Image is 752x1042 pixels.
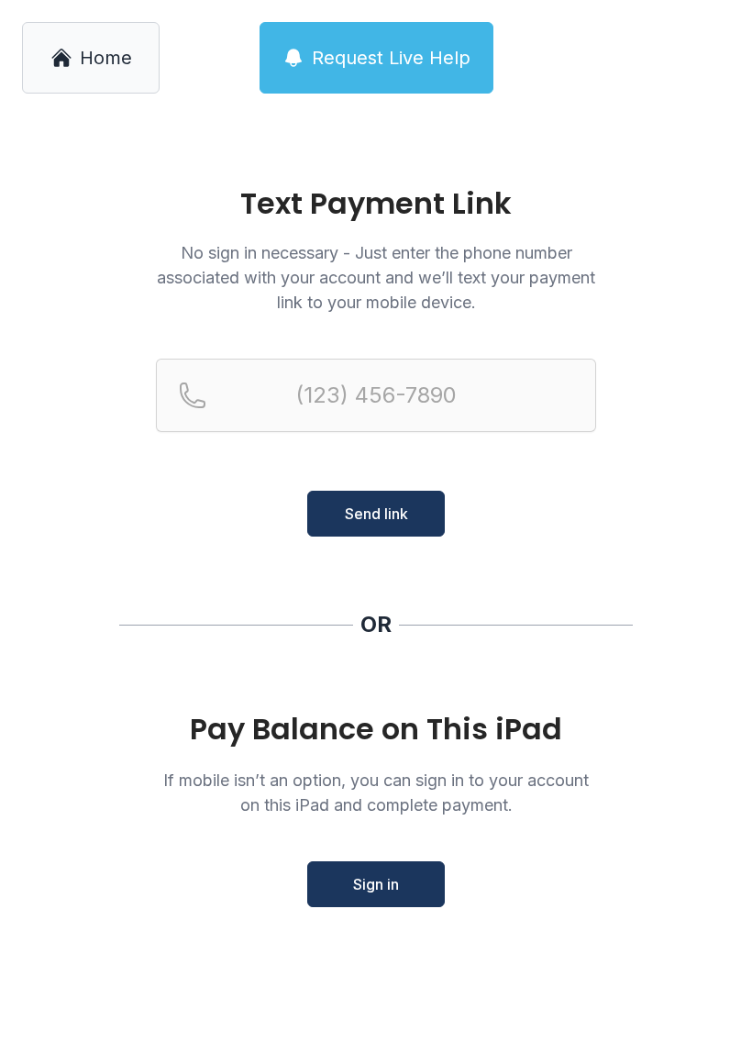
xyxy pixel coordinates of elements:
[156,713,596,746] div: Pay Balance on This iPad
[360,610,392,639] div: OR
[156,359,596,432] input: Reservation phone number
[312,45,470,71] span: Request Live Help
[156,768,596,817] p: If mobile isn’t an option, you can sign in to your account on this iPad and complete payment.
[353,873,399,895] span: Sign in
[80,45,132,71] span: Home
[156,240,596,315] p: No sign in necessary - Just enter the phone number associated with your account and we’ll text yo...
[156,189,596,218] h1: Text Payment Link
[345,503,408,525] span: Send link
